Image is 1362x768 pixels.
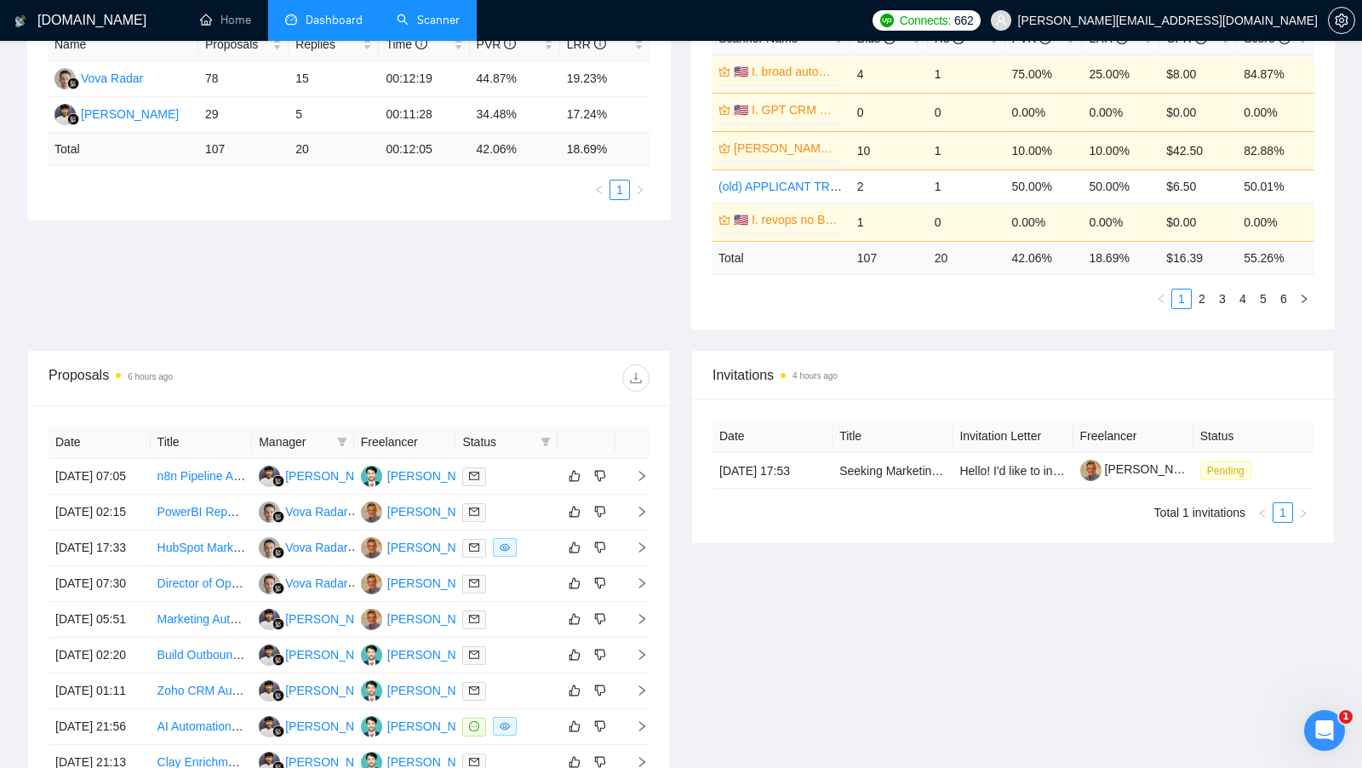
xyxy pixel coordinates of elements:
a: 1 [1172,289,1191,308]
span: right [1298,508,1308,519]
li: 2 [1192,289,1212,309]
span: like [569,576,581,590]
a: RT[PERSON_NAME] [259,754,383,768]
td: 84.87% [1237,54,1314,93]
span: 1 [1339,710,1353,724]
td: 0 [928,203,1005,241]
li: Next Page [630,180,650,200]
td: Total [712,241,850,274]
a: [PERSON_NAME] [1080,462,1203,476]
button: right [1294,289,1314,309]
button: like [564,609,585,629]
time: 4 hours ago [793,371,838,381]
span: Dashboard [306,13,363,27]
button: dislike [590,645,610,665]
a: Pending [1200,463,1258,477]
li: Next Page [1294,289,1314,309]
td: 00:11:28 [379,97,469,133]
span: right [622,506,648,518]
th: Name [48,28,198,61]
span: info-circle [594,37,606,49]
td: 0.00% [1237,93,1314,131]
td: [DATE] 07:30 [49,566,151,602]
th: Manager [252,426,354,459]
span: LRR [567,37,606,51]
span: info-circle [504,37,516,49]
div: [PERSON_NAME] [387,717,485,736]
span: filter [541,437,551,447]
td: 29 [198,97,289,133]
button: like [564,716,585,736]
img: upwork-logo.png [880,14,894,27]
th: Replies [289,28,379,61]
img: RT [259,645,280,666]
button: dislike [590,716,610,736]
span: message [469,721,479,731]
a: 5 [1254,289,1273,308]
span: dislike [594,505,606,519]
li: Total 1 invitations [1154,502,1245,523]
span: mail [469,757,479,767]
a: 🇺🇸 I. revops no Budget US (C) [734,210,840,229]
div: Vova Radar [81,69,143,88]
td: 42.06 % [1005,241,1083,274]
span: mail [469,542,479,553]
div: [PERSON_NAME] [387,574,485,593]
span: info-circle [415,37,427,49]
img: VR [259,501,280,523]
img: gigradar-bm.png [272,725,284,737]
a: IM[PERSON_NAME] [361,540,485,553]
td: 82.88% [1237,131,1314,169]
span: right [1299,294,1309,304]
span: like [569,719,581,733]
a: VRVova Radar [54,71,143,84]
img: IM [361,609,382,630]
button: left [589,180,609,200]
img: IM [361,537,382,559]
li: 1 [609,180,630,200]
td: 55.26 % [1237,241,1314,274]
img: RT [259,680,280,702]
img: gigradar-bm.png [67,113,79,125]
a: RT[PERSON_NAME] [54,106,179,120]
td: 20 [289,133,379,166]
span: PVR [1012,32,1052,45]
a: PowerBI Reporting Specialis [157,505,308,519]
span: right [622,542,648,553]
a: Marketing Automation and SEO Expert for Healthcare Businesses [157,612,505,626]
span: Score [1244,32,1290,45]
span: Manager [259,433,330,451]
img: MS [361,716,382,737]
a: n8n Pipeline Automation for Job Scraping and Enrichment [157,469,463,483]
span: Invitations [712,364,1313,386]
th: Title [151,426,253,459]
li: Previous Page [589,180,609,200]
img: RT [54,104,76,125]
a: 🇺🇸 I. GPT CRM US (C) [734,100,840,119]
span: Scanner Name [718,32,798,45]
span: crown [718,214,730,226]
button: dislike [590,680,610,701]
div: Vova Radar [285,538,347,557]
div: [PERSON_NAME] [387,538,485,557]
span: filter [337,437,347,447]
button: like [564,501,585,522]
a: 🇺🇸 I. broad automation US (D) [734,62,840,81]
td: [DATE] 17:33 [49,530,151,566]
span: dislike [594,684,606,697]
time: 6 hours ago [128,372,173,381]
th: Invitation Letter [953,420,1073,453]
td: [DATE] 05:51 [49,602,151,638]
a: 1 [610,181,629,199]
span: mail [469,507,479,517]
span: user [995,14,1007,26]
img: RT [259,466,280,487]
td: 0 [928,93,1005,131]
span: like [569,612,581,626]
td: 50.01% [1237,169,1314,203]
td: 00:12:19 [379,61,469,97]
a: [PERSON_NAME] Titles (B) [734,139,840,158]
li: Next Page [1293,502,1313,523]
span: Proposals [205,35,269,54]
a: Zoho CRM Automation Expert [157,684,316,697]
